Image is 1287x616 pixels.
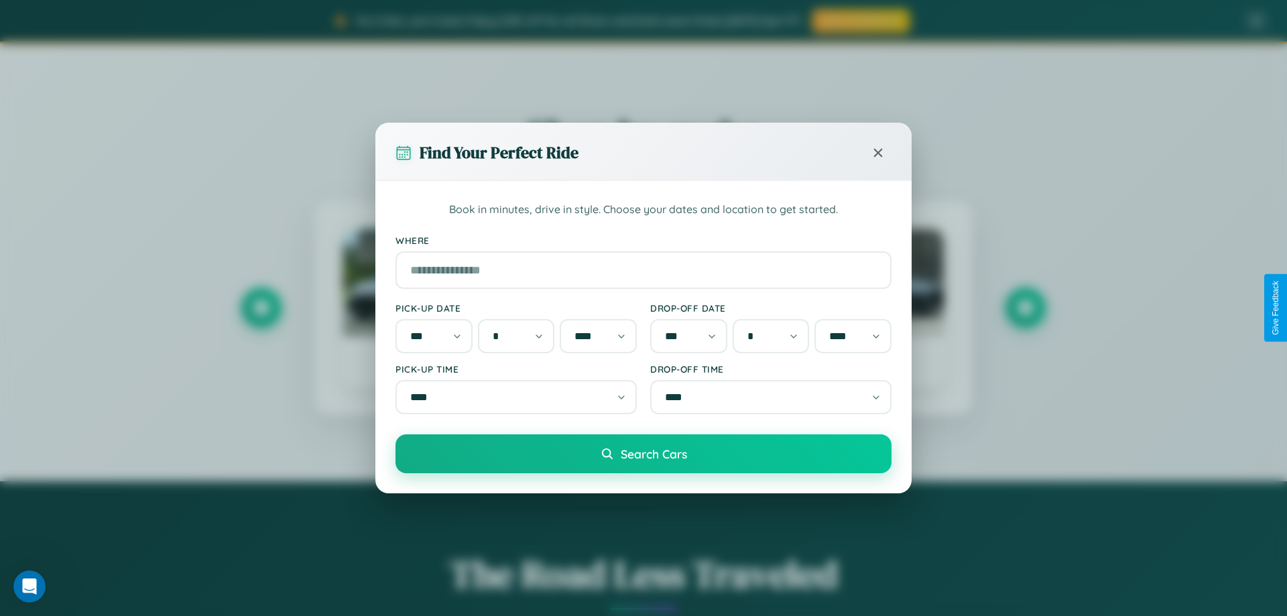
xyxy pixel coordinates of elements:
label: Drop-off Time [650,363,892,375]
label: Pick-up Time [395,363,637,375]
h3: Find Your Perfect Ride [420,141,578,164]
button: Search Cars [395,434,892,473]
span: Search Cars [621,446,687,461]
label: Where [395,235,892,246]
label: Pick-up Date [395,302,637,314]
label: Drop-off Date [650,302,892,314]
p: Book in minutes, drive in style. Choose your dates and location to get started. [395,201,892,219]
